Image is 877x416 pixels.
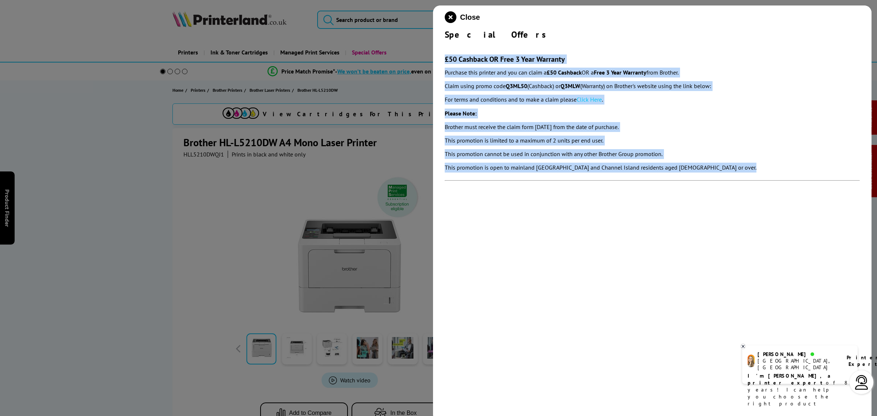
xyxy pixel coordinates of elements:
[445,68,860,77] p: Purchase this printer and you can claim a OR a from Brother.
[445,137,603,144] em: This promotion is limited to a maximum of 2 units per end user.
[748,372,852,407] p: of 8 years! I can help you choose the right product
[445,81,860,91] p: Claim using promo code (Cashback) or (Warranty) on Brother's website using the link below:
[460,13,480,22] span: Close
[758,358,838,371] div: [GEOGRAPHIC_DATA], [GEOGRAPHIC_DATA]
[445,164,756,171] em: This promotion is open to mainland [GEOGRAPHIC_DATA] and Channel Island residents aged [DEMOGRAPH...
[854,375,869,390] img: user-headset-light.svg
[445,110,477,117] strong: Please Note:
[445,123,619,131] em: Brother must receive the claim form [DATE] from the date of purchase.
[506,82,527,90] strong: Q3ML50
[445,95,860,105] p: For terms and conditions and to make a claim please .
[577,96,602,103] a: Click Here
[758,351,838,358] div: [PERSON_NAME]
[748,372,833,386] b: I'm [PERSON_NAME], a printer expert
[445,150,663,158] em: This promotion cannot be used in conjunction with any other Brother Group promotion.
[445,29,860,40] div: Special Offers
[445,54,860,64] h3: £50 Cashback OR Free 3 Year Warranty
[547,69,582,76] strong: £50 Cashback
[748,355,755,367] img: amy-livechat.png
[594,69,646,76] strong: Free 3 Year Warranty
[445,11,480,23] button: close modal
[561,82,580,90] strong: Q3MLW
